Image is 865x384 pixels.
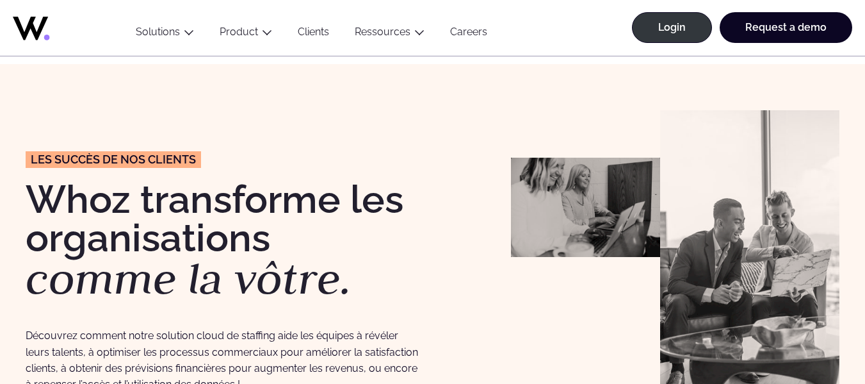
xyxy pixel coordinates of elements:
em: comme la vôtre. [26,250,352,306]
a: Ressources [355,26,410,38]
a: Careers [437,26,500,43]
a: Clients [285,26,342,43]
button: Ressources [342,26,437,43]
h1: Whoz transforme les organisations [26,180,420,301]
img: Success Stories Whoz [511,158,660,257]
a: Login [632,12,712,43]
button: Product [207,26,285,43]
iframe: Chatbot [780,299,847,366]
a: Product [220,26,258,38]
button: Solutions [123,26,207,43]
a: Request a demo [720,12,852,43]
span: les succès de nos CLIENTS [31,154,196,165]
